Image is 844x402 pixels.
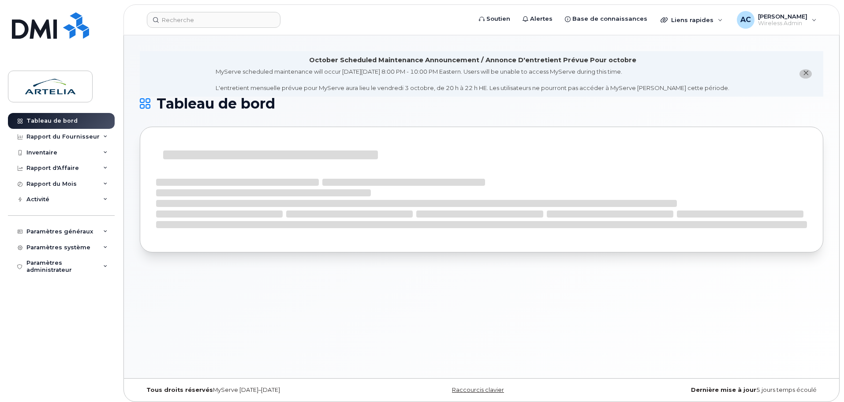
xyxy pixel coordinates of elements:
[691,387,756,393] strong: Dernière mise à jour
[140,387,368,394] div: MyServe [DATE]–[DATE]
[146,387,213,393] strong: Tous droits réservés
[799,69,812,79] button: close notification
[157,97,275,110] span: Tableau de bord
[452,387,504,393] a: Raccourcis clavier
[595,387,823,394] div: 5 jours temps écoulé
[216,68,729,92] div: MyServe scheduled maintenance will occur [DATE][DATE] 8:00 PM - 10:00 PM Eastern. Users will be u...
[309,56,636,65] div: October Scheduled Maintenance Announcement / Annonce D'entretient Prévue Pour octobre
